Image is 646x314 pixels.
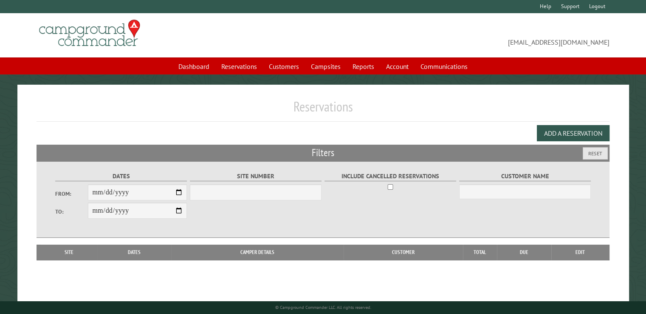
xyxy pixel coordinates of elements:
[344,245,463,260] th: Customer
[97,245,171,260] th: Dates
[551,245,609,260] th: Edit
[55,208,88,216] label: To:
[537,125,609,141] button: Add a Reservation
[497,245,551,260] th: Due
[41,245,97,260] th: Site
[381,58,414,74] a: Account
[415,58,473,74] a: Communications
[55,190,88,198] label: From:
[171,245,344,260] th: Camper Details
[583,147,608,160] button: Reset
[347,58,379,74] a: Reports
[323,23,609,47] span: [EMAIL_ADDRESS][DOMAIN_NAME]
[55,171,187,181] label: Dates
[37,145,609,161] h2: Filters
[275,305,371,310] small: © Campground Commander LLC. All rights reserved.
[324,171,457,181] label: Include Cancelled Reservations
[37,98,609,122] h1: Reservations
[306,58,346,74] a: Campsites
[216,58,262,74] a: Reservations
[173,58,214,74] a: Dashboard
[37,17,143,50] img: Campground Commander
[463,245,497,260] th: Total
[459,171,591,181] label: Customer Name
[190,171,322,181] label: Site Number
[264,58,304,74] a: Customers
